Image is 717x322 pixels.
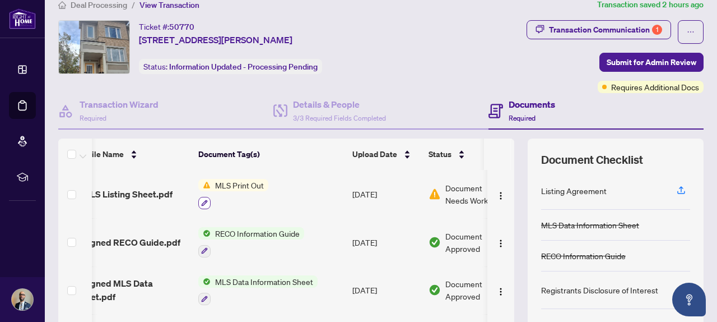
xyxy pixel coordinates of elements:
div: Ticket #: [139,20,194,33]
span: Document Approved [445,278,515,302]
th: Status [424,139,519,170]
div: 1 [652,25,662,35]
img: logo [9,8,36,29]
span: 3/3 Required Fields Completed [293,114,386,122]
button: Logo [492,185,510,203]
img: Logo [496,287,505,296]
img: Profile Icon [12,289,33,310]
img: Document Status [429,284,441,296]
div: Transaction Communication [549,21,662,39]
span: Document Needs Work [445,182,504,206]
span: Status [429,148,451,160]
span: Requires Additional Docs [611,81,699,93]
h4: Transaction Wizard [80,98,159,111]
span: home [58,1,66,9]
div: MLS Data Information Sheet [541,219,639,231]
div: RECO Information Guide [541,250,626,262]
span: 50770 [169,22,194,32]
h4: Documents [509,98,555,111]
td: [DATE] [348,170,424,218]
th: Document Tag(s) [194,139,348,170]
span: (4) File Name [75,148,124,160]
button: Submit for Admin Review [599,53,704,72]
img: Status Icon [198,179,211,191]
span: MLS Data Information Sheet [211,275,318,288]
img: Logo [496,239,505,248]
img: Status Icon [198,227,211,240]
button: Logo [492,233,510,251]
td: [DATE] [348,266,424,315]
button: Status IconRECO Information Guide [198,227,304,257]
img: IMG-W12369478_1.jpg [59,21,129,73]
div: Status: [139,59,322,74]
span: Required [509,114,536,122]
button: Status IconMLS Data Information Sheet [198,275,318,306]
img: Document Status [429,188,441,200]
span: Upload Date [352,148,397,160]
span: Required [80,114,106,122]
span: ellipsis [687,28,695,36]
button: Transaction Communication1 [527,20,671,39]
div: Listing Agreement [541,185,607,197]
button: Open asap [672,283,706,316]
img: Document Status [429,236,441,249]
span: Submit for Admin Review [607,53,696,71]
th: (4) File Name [71,139,194,170]
span: 3 Signed RECO Guide.pdf [75,236,180,249]
img: Logo [496,191,505,200]
div: Registrants Disclosure of Interest [541,284,658,296]
span: 4 MLS Listing Sheet.pdf [75,187,173,201]
td: [DATE] [348,218,424,266]
h4: Details & People [293,98,386,111]
span: Document Approved [445,230,515,255]
span: RECO Information Guide [211,227,304,240]
th: Upload Date [348,139,424,170]
img: Status Icon [198,275,211,288]
span: Information Updated - Processing Pending [169,62,318,72]
button: Logo [492,281,510,299]
button: Status IconMLS Print Out [198,179,268,209]
span: 2 Signed MLS Data Sheet.pdf [75,277,189,303]
span: [STREET_ADDRESS][PERSON_NAME] [139,33,292,47]
span: Document Checklist [541,152,643,168]
span: MLS Print Out [211,179,268,191]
